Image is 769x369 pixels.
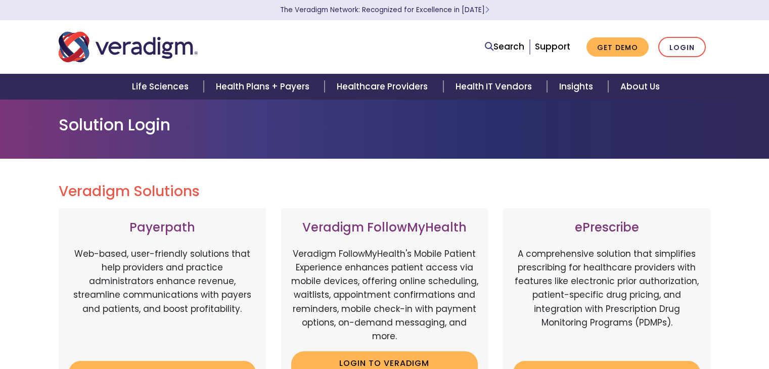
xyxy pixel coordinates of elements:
a: Search [485,40,524,54]
a: Healthcare Providers [325,74,443,100]
a: Insights [547,74,608,100]
p: Web-based, user-friendly solutions that help providers and practice administrators enhance revenu... [69,247,256,353]
img: Veradigm logo [59,30,198,64]
a: Login [658,37,706,58]
a: About Us [608,74,672,100]
h3: Veradigm FollowMyHealth [291,220,478,235]
a: Life Sciences [120,74,204,100]
a: The Veradigm Network: Recognized for Excellence in [DATE]Learn More [280,5,489,15]
a: Health IT Vendors [443,74,547,100]
a: Get Demo [586,37,649,57]
span: Learn More [485,5,489,15]
p: A comprehensive solution that simplifies prescribing for healthcare providers with features like ... [513,247,700,353]
p: Veradigm FollowMyHealth's Mobile Patient Experience enhances patient access via mobile devices, o... [291,247,478,343]
h3: Payerpath [69,220,256,235]
h3: ePrescribe [513,220,700,235]
h2: Veradigm Solutions [59,183,711,200]
a: Support [535,40,570,53]
a: Health Plans + Payers [204,74,325,100]
h1: Solution Login [59,115,711,134]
